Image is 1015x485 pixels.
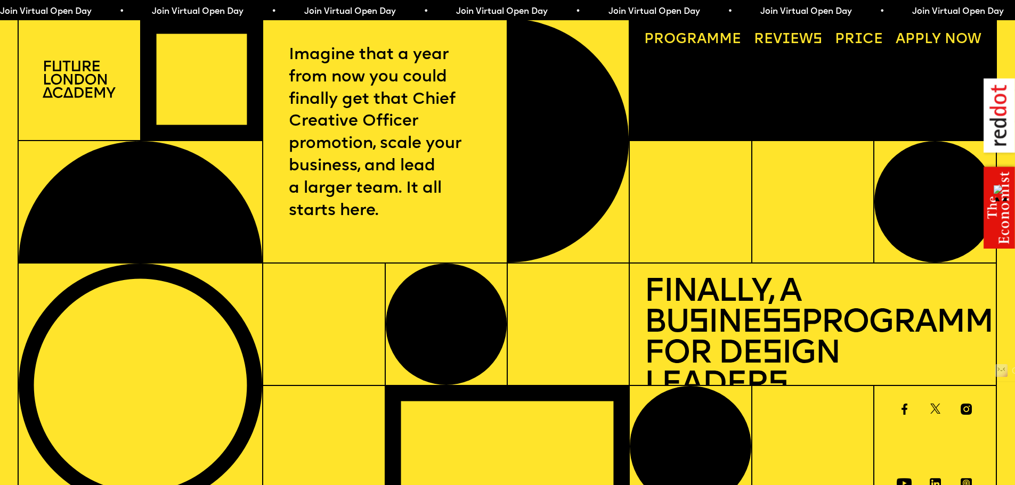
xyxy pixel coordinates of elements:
p: Imagine that a year from now you could finally get that Chief Creative Officer promotion, scale y... [289,44,482,223]
span: • [119,7,124,16]
span: • [271,7,276,16]
span: • [727,7,732,16]
a: Apply now [889,26,988,54]
a: Price [828,26,890,54]
a: Reviews [747,26,829,54]
span: s [768,369,787,401]
span: s [688,307,708,340]
a: Programme [637,26,748,54]
span: ss [761,307,801,340]
span: • [424,7,428,16]
span: A [896,32,905,47]
span: a [697,32,707,47]
span: s [762,338,782,371]
span: • [880,7,884,16]
span: • [575,7,580,16]
h1: Finally, a Bu ine Programme for De ign Leader [644,277,982,401]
